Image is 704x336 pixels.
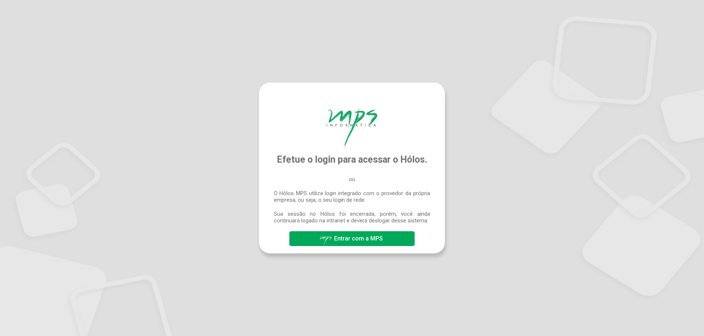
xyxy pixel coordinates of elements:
[327,108,377,147] img: Hólos Mps Digital
[274,190,430,203] span: O Hólos MPS utiliza login integrado com o provedor da própria empresa, ou seja, o seu login de rede.
[289,231,414,246] button: Entrar com a MPS
[334,235,383,242] span: Entrar com a MPS
[274,211,430,224] span: Sua sessão no Hólos foi encerrada, porém, você ainda continuará logado na intranet e deverá deslo...
[349,176,355,183] span: ou
[277,154,427,165] span: Efetue o login para acessar o Hólos.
